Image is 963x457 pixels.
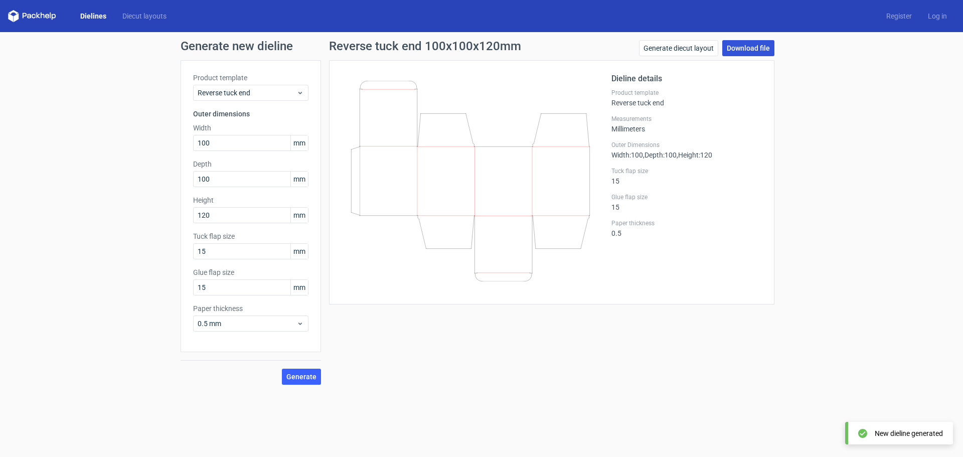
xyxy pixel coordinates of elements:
label: Depth [193,159,308,169]
button: Generate [282,369,321,385]
label: Tuck flap size [193,231,308,241]
span: mm [290,135,308,150]
span: mm [290,172,308,187]
div: 0.5 [611,219,762,237]
label: Glue flap size [611,193,762,201]
label: Tuck flap size [611,167,762,175]
span: Reverse tuck end [198,88,296,98]
label: Product template [611,89,762,97]
label: Product template [193,73,308,83]
label: Outer Dimensions [611,141,762,149]
span: , Depth : 100 [643,151,677,159]
span: mm [290,280,308,295]
span: 0.5 mm [198,319,296,329]
a: Download file [722,40,774,56]
span: mm [290,208,308,223]
span: Generate [286,373,316,380]
label: Glue flap size [193,267,308,277]
h1: Reverse tuck end 100x100x120mm [329,40,521,52]
a: Log in [920,11,955,21]
a: Dielines [72,11,114,21]
h1: Generate new dieline [181,40,782,52]
a: Diecut layouts [114,11,175,21]
div: New dieline generated [875,428,943,438]
label: Measurements [611,115,762,123]
div: Millimeters [611,115,762,133]
h2: Dieline details [611,73,762,85]
span: , Height : 120 [677,151,712,159]
label: Paper thickness [193,303,308,314]
div: Reverse tuck end [611,89,762,107]
label: Paper thickness [611,219,762,227]
label: Height [193,195,308,205]
div: 15 [611,193,762,211]
a: Register [878,11,920,21]
span: Width : 100 [611,151,643,159]
div: 15 [611,167,762,185]
label: Width [193,123,308,133]
a: Generate diecut layout [639,40,718,56]
span: mm [290,244,308,259]
h3: Outer dimensions [193,109,308,119]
